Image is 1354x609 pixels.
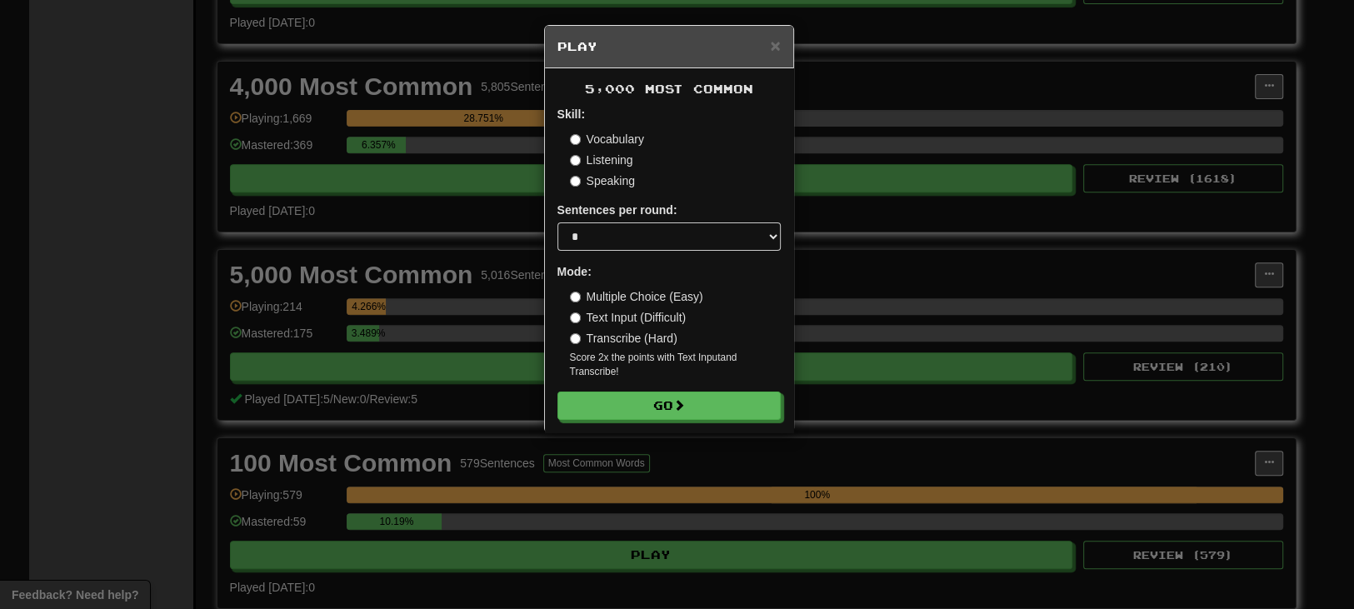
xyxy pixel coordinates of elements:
label: Listening [570,152,633,168]
button: Close [770,37,780,54]
span: × [770,36,780,55]
label: Speaking [570,172,635,189]
strong: Mode: [557,265,592,278]
input: Speaking [570,176,581,187]
input: Listening [570,155,581,166]
label: Transcribe (Hard) [570,330,677,347]
label: Sentences per round: [557,202,677,218]
input: Vocabulary [570,134,581,145]
input: Transcribe (Hard) [570,333,581,344]
label: Text Input (Difficult) [570,309,687,326]
span: 5,000 Most Common [585,82,753,96]
button: Go [557,392,781,420]
input: Text Input (Difficult) [570,312,581,323]
h5: Play [557,38,781,55]
label: Vocabulary [570,131,644,147]
input: Multiple Choice (Easy) [570,292,581,302]
strong: Skill: [557,107,585,121]
small: Score 2x the points with Text Input and Transcribe ! [570,351,781,379]
label: Multiple Choice (Easy) [570,288,703,305]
